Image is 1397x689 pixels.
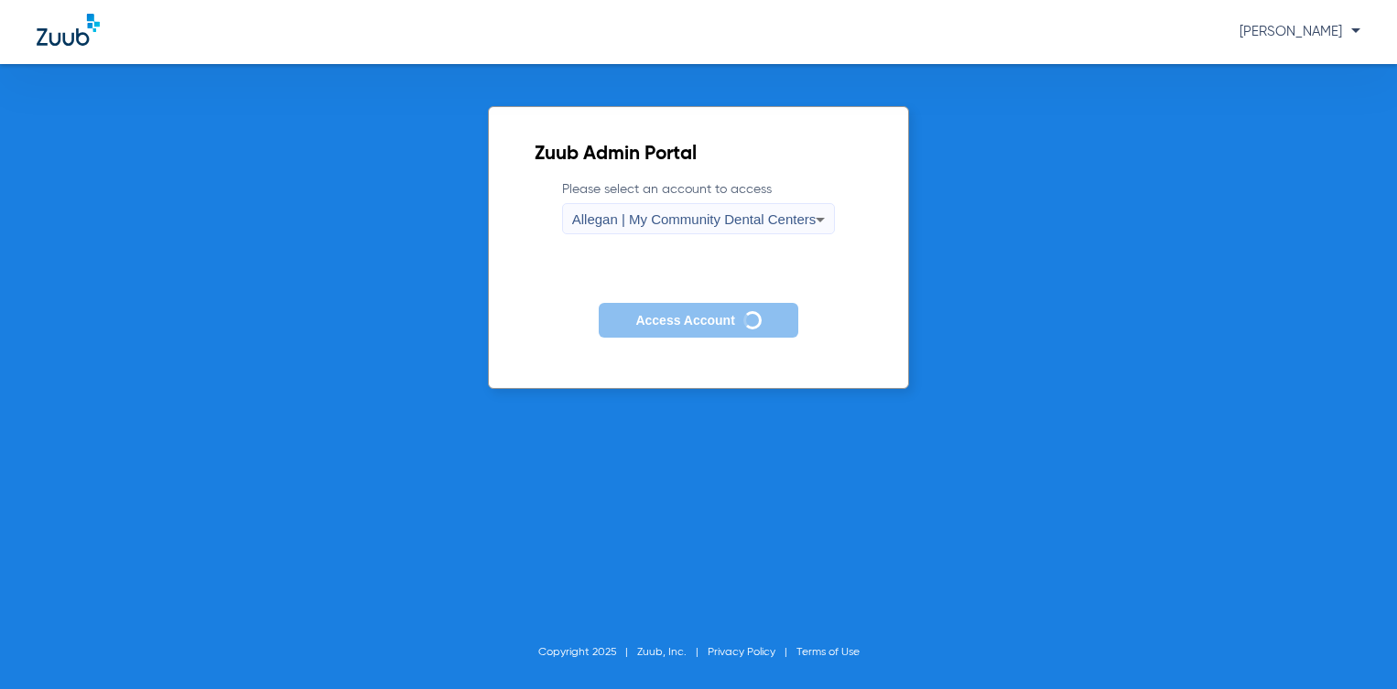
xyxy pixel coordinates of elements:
[562,180,836,234] label: Please select an account to access
[538,643,637,662] li: Copyright 2025
[535,145,863,164] h2: Zuub Admin Portal
[37,14,100,46] img: Zuub Logo
[637,643,708,662] li: Zuub, Inc.
[796,647,860,658] a: Terms of Use
[599,303,797,339] button: Access Account
[572,211,817,227] span: Allegan | My Community Dental Centers
[1305,601,1397,689] iframe: Chat Widget
[708,647,775,658] a: Privacy Policy
[635,313,734,328] span: Access Account
[1240,25,1360,38] span: [PERSON_NAME]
